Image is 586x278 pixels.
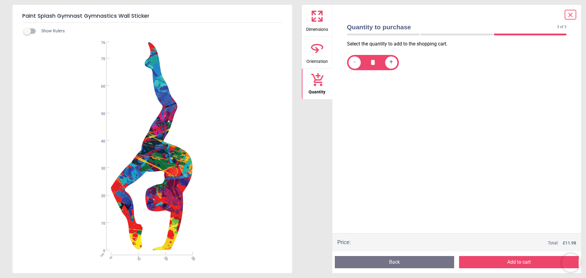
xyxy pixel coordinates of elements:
span: Dimensions [306,23,328,33]
span: cm [99,252,105,257]
span: 60 [94,84,105,89]
span: 30 [190,255,194,259]
button: Dimensions [302,5,332,37]
span: 0 [94,248,105,254]
button: Add to cart [459,256,579,268]
span: + [389,59,393,66]
h5: Paint Splash Gymnast Gymnastics Wall Sticker [22,10,282,23]
span: - [354,59,356,66]
span: £ [563,240,576,246]
button: Quantity [302,69,332,99]
button: Orientation [302,37,332,69]
div: Total: [360,240,577,246]
span: Quantity [309,86,325,95]
span: 10 [94,221,105,226]
span: 11.98 [565,240,576,245]
span: 20 [163,255,167,259]
div: Price : [337,238,351,246]
span: Quantity to purchase [347,23,557,31]
span: 50 [94,111,105,117]
span: 30 [94,166,105,171]
span: 76 [94,40,105,45]
iframe: Brevo live chat [562,254,580,272]
span: 70 [94,56,105,62]
span: Orientation [306,56,328,65]
span: 0 [108,255,112,259]
span: 10 [135,255,139,259]
div: Show Rulers [27,27,292,35]
span: 3 of 3 [557,24,566,30]
span: 20 [94,193,105,199]
span: 40 [94,139,105,144]
button: Back [335,256,454,268]
p: Select the quantity to add to the shopping cart. [347,41,572,47]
